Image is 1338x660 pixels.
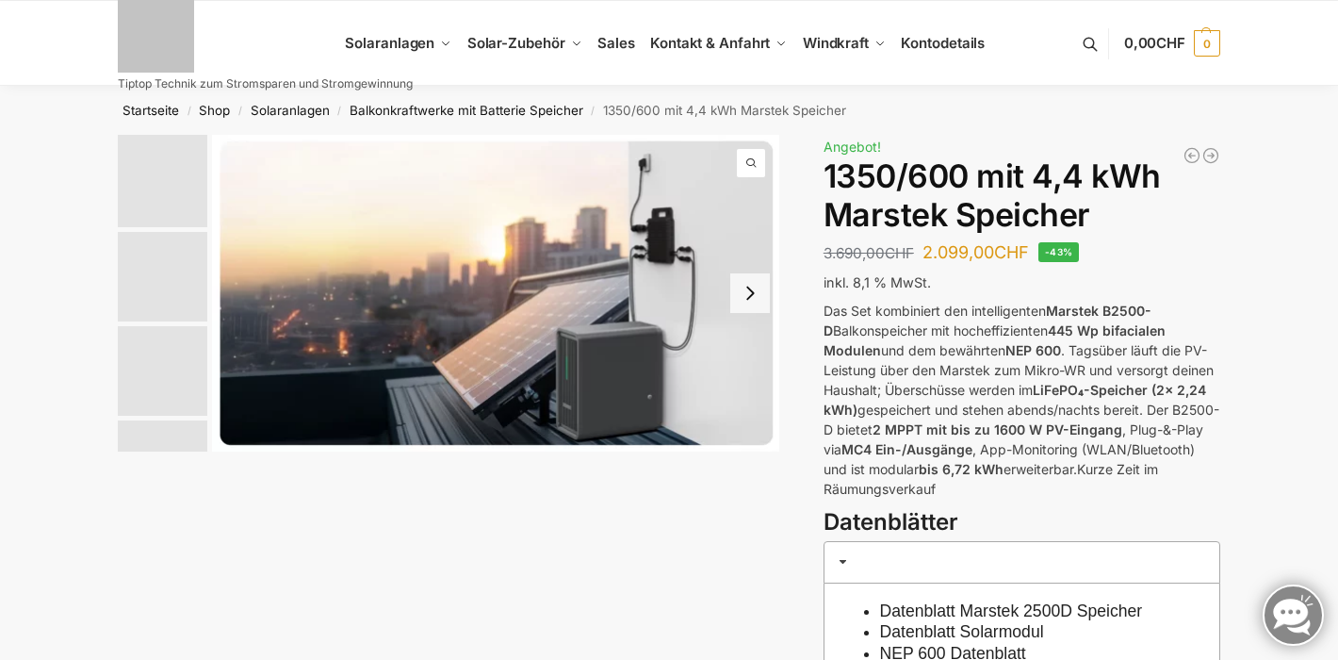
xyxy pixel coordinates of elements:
span: / [330,104,350,119]
bdi: 3.690,00 [824,244,914,262]
a: Windkraft [795,1,894,86]
span: Windkraft [803,34,869,52]
span: Sales [597,34,635,52]
a: Datenblatt Solarmodul [880,622,1044,641]
img: Anschlusskabel-3meter_schweizer-stecker [118,326,207,416]
bdi: 2.099,00 [922,242,1029,262]
a: Steckerkraftwerk mit 8 KW Speicher und 8 Solarmodulen mit 3600 Watt [1183,146,1201,165]
span: Kontodetails [901,34,985,52]
strong: bis 6,72 kWh [919,461,1003,477]
a: Startseite [122,103,179,118]
p: Tiptop Technik zum Stromsparen und Stromgewinnung [118,78,413,90]
a: Balkonkraftwerk mit Marstek Speicher5 1 [212,135,779,452]
span: Angebot! [824,139,881,155]
span: inkl. 8,1 % MwSt. [824,274,931,290]
a: Kontodetails [893,1,992,86]
a: Balkonkraftwerke mit Batterie Speicher [350,103,583,118]
span: CHF [994,242,1029,262]
img: Marstek Balkonkraftwerk [118,232,207,322]
strong: 2 MPPT mit bis zu 1600 W PV-Eingang [873,421,1122,437]
h3: Datenblätter [824,506,1220,539]
a: Solaranlagen [251,103,330,118]
nav: Breadcrumb [85,86,1254,135]
p: Das Set kombiniert den intelligenten Balkonspeicher mit hocheffizienten und dem bewährten . Tagsü... [824,301,1220,499]
strong: NEP 600 [1005,342,1061,358]
a: Solar-Zubehör [460,1,590,86]
span: -43% [1038,242,1080,262]
button: Next slide [730,273,770,313]
a: Flexible Solarpanels (2×240 Watt & Solar Laderegler [1201,146,1220,165]
img: Balkonkraftwerk mit Marstek Speicher [118,135,207,227]
span: 0 [1194,30,1220,57]
strong: MC4 Ein-/Ausgänge [841,441,972,457]
span: CHF [1156,34,1185,52]
span: Solar-Zubehör [467,34,565,52]
span: CHF [885,244,914,262]
span: 0,00 [1124,34,1185,52]
img: ChatGPT Image 29. März 2025, 12_41_06 [118,421,207,510]
span: / [230,104,250,119]
a: Sales [590,1,643,86]
a: Kontakt & Anfahrt [643,1,795,86]
a: Datenblatt Marstek 2500D Speicher [880,602,1143,620]
h1: 1350/600 mit 4,4 kWh Marstek Speicher [824,157,1220,235]
span: Kontakt & Anfahrt [650,34,770,52]
span: / [583,104,603,119]
a: Shop [199,103,230,118]
a: 0,00CHF 0 [1124,15,1220,72]
img: Balkonkraftwerk mit Marstek Speicher [212,135,779,452]
span: / [179,104,199,119]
